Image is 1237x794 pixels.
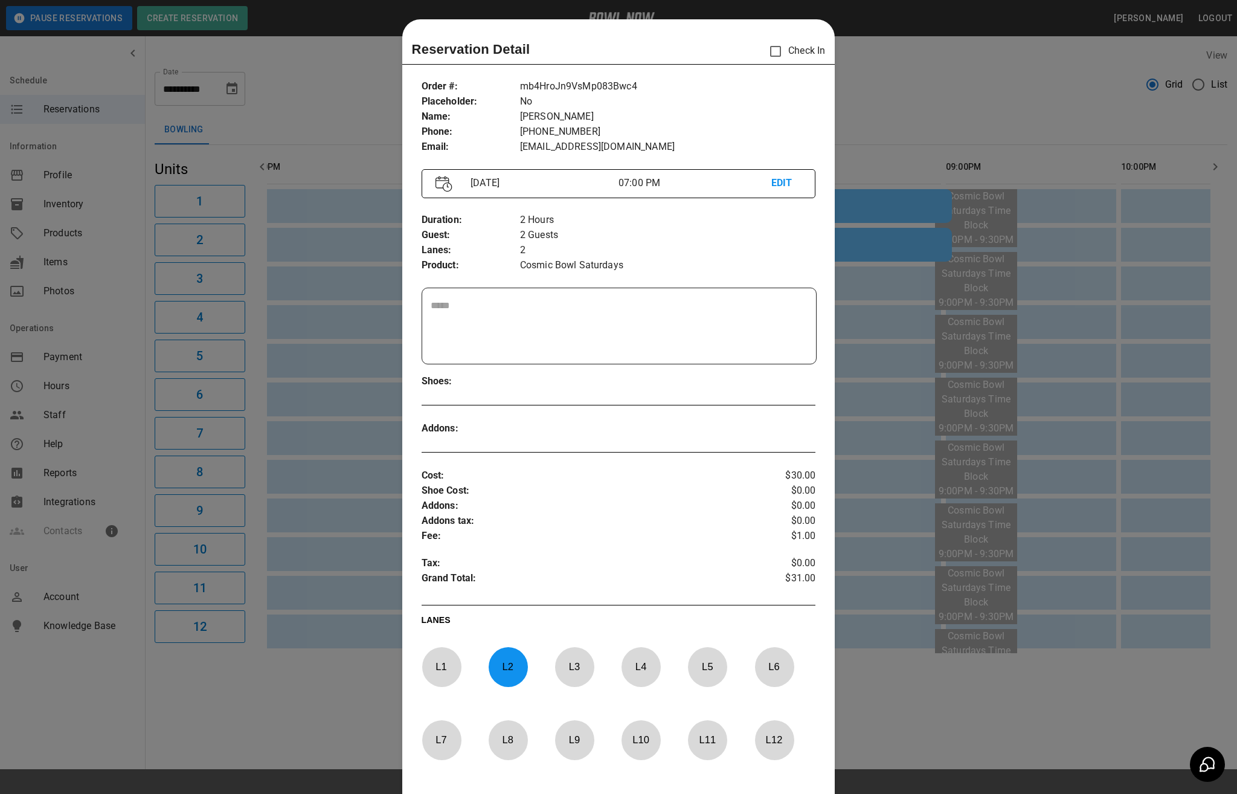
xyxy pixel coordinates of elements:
[750,483,816,499] p: $0.00
[422,374,520,389] p: Shoes :
[621,653,661,681] p: L 4
[520,228,816,243] p: 2 Guests
[750,571,816,589] p: $31.00
[621,726,661,754] p: L 10
[422,258,520,273] p: Product :
[488,726,528,754] p: L 8
[422,529,750,544] p: Fee :
[618,176,771,190] p: 07:00 PM
[750,529,816,544] p: $1.00
[422,614,816,631] p: LANES
[750,556,816,571] p: $0.00
[754,653,794,681] p: L 6
[412,39,530,59] p: Reservation Detail
[554,726,594,754] p: L 9
[422,94,520,109] p: Placeholder :
[754,726,794,754] p: L 12
[750,499,816,514] p: $0.00
[520,213,816,228] p: 2 Hours
[520,140,816,155] p: [EMAIL_ADDRESS][DOMAIN_NAME]
[422,421,520,436] p: Addons :
[435,176,452,192] img: Vector
[422,109,520,124] p: Name :
[687,726,727,754] p: L 11
[422,483,750,499] p: Shoe Cost :
[520,258,816,273] p: Cosmic Bowl Saturdays
[750,514,816,529] p: $0.00
[422,514,750,529] p: Addons tax :
[466,176,618,190] p: [DATE]
[520,124,816,140] p: [PHONE_NUMBER]
[422,571,750,589] p: Grand Total :
[422,79,520,94] p: Order # :
[687,653,727,681] p: L 5
[520,94,816,109] p: No
[520,109,816,124] p: [PERSON_NAME]
[520,79,816,94] p: mb4HroJn9VsMp083Bwc4
[488,653,528,681] p: L 2
[422,499,750,514] p: Addons :
[422,556,750,571] p: Tax :
[422,124,520,140] p: Phone :
[422,213,520,228] p: Duration :
[422,726,461,754] p: L 7
[422,140,520,155] p: Email :
[763,39,825,64] p: Check In
[422,228,520,243] p: Guest :
[422,243,520,258] p: Lanes :
[422,653,461,681] p: L 1
[750,468,816,483] p: $30.00
[554,653,594,681] p: L 3
[520,243,816,258] p: 2
[422,468,750,483] p: Cost :
[771,176,802,191] p: EDIT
